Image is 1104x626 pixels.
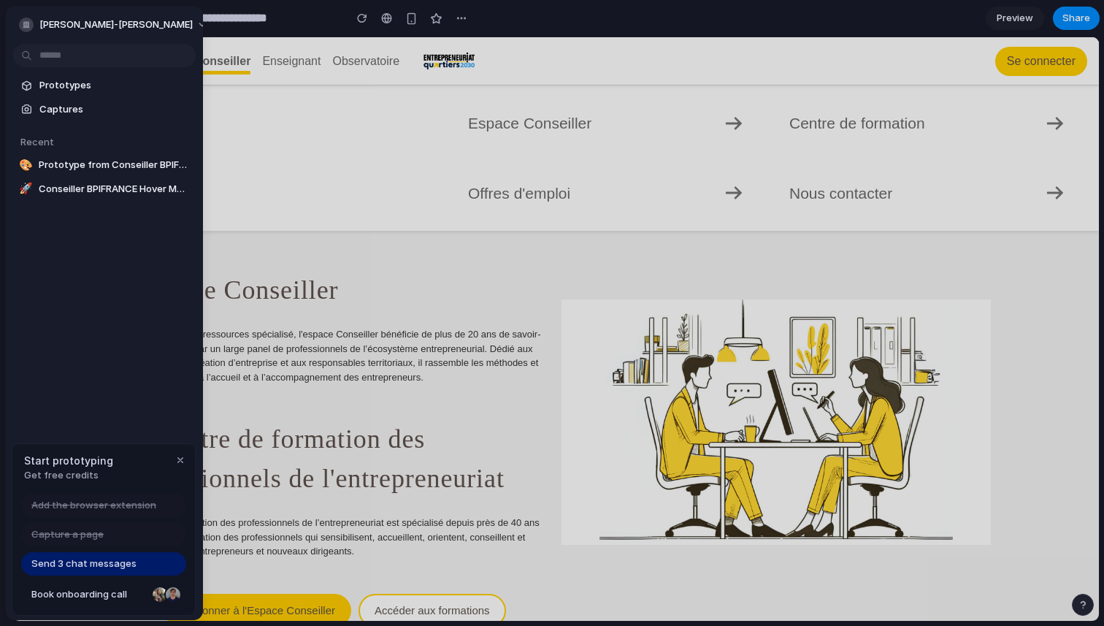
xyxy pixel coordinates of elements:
[13,99,196,121] a: Captures
[983,9,1075,39] button: Se connecter
[21,583,186,606] a: Book onboarding call
[108,233,537,272] div: L'espace Conseiller
[31,527,104,542] span: Capture a page
[24,453,113,468] span: Start prototyping
[182,15,238,33] div: Conseiller
[108,478,537,522] div: Le Centre de formation des professionnels de l’entrepreneuriat est spécialisé depuis près de 40 a...
[39,158,190,172] span: Prototype from Conseiller BPIFRANCE Formation
[39,182,190,196] span: Conseiller BPIFRANCE Hover Menu
[108,290,537,347] div: Véritable centre de ressources spécialisé, l'espace Conseiller bénéficie de plus de 20 ans de sav...
[320,15,387,33] div: Observatoire
[250,15,308,33] div: Enseignant
[19,158,33,172] div: 🎨
[31,587,147,602] span: Book onboarding call
[20,136,54,148] span: Recent
[102,15,170,33] div: Entrepreneur
[18,66,137,176] div: Conseiller
[31,557,137,571] span: Send 3 chat messages
[39,18,193,32] span: [PERSON_NAME]-[PERSON_NAME]
[362,567,478,579] a: Accéder aux formations
[164,586,182,603] div: Christian Iacullo
[108,382,537,461] div: Le Centre de formation des professionnels de l'entrepreneuriat
[19,182,33,196] div: 🚀
[39,78,190,93] span: Prototypes
[168,567,323,579] a: S'abonner à l'Espace Conseiller
[24,468,113,483] span: Get free credits
[13,75,196,96] a: Prototypes
[13,13,215,37] button: [PERSON_NAME]-[PERSON_NAME]
[151,586,169,603] div: Nicole Kubica
[39,102,190,117] span: Captures
[13,154,196,176] a: 🎨Prototype from Conseiller BPIFRANCE Formation
[31,498,156,513] span: Add the browser extension
[13,178,196,200] a: 🚀Conseiller BPIFRANCE Hover Menu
